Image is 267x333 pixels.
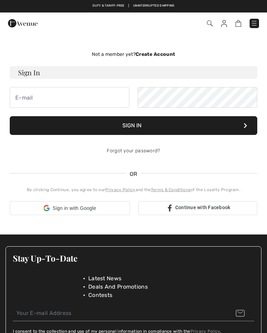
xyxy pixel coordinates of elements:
[126,170,141,178] span: OR
[105,187,135,192] a: Privacy Policy
[221,20,227,27] img: My Info
[107,148,160,154] a: Forgot your password?
[10,66,257,79] h3: Sign In
[235,20,241,27] img: Shopping Bag
[88,274,121,283] span: Latest News
[207,20,213,26] img: Search
[10,51,257,58] div: Not a member yet?
[88,283,148,291] span: Deals And Promotions
[10,187,257,193] div: By clicking Continue, you agree to our and the of the Loyalty Program.
[151,187,191,192] a: Terms & Conditions
[251,20,258,27] img: Menu
[10,201,130,215] div: Sign in with Google
[8,20,38,26] a: 1ère Avenue
[10,87,129,108] input: E-mail
[88,291,112,299] span: Contests
[13,306,254,321] input: Your E-mail Address
[8,16,38,30] img: 1ère Avenue
[13,254,254,263] h3: Stay Up-To-Date
[175,205,230,210] span: Continue with Facebook
[10,116,257,135] button: Sign In
[138,201,257,215] a: Continue with Facebook
[52,205,96,212] span: Sign in with Google
[136,51,175,57] strong: Create Account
